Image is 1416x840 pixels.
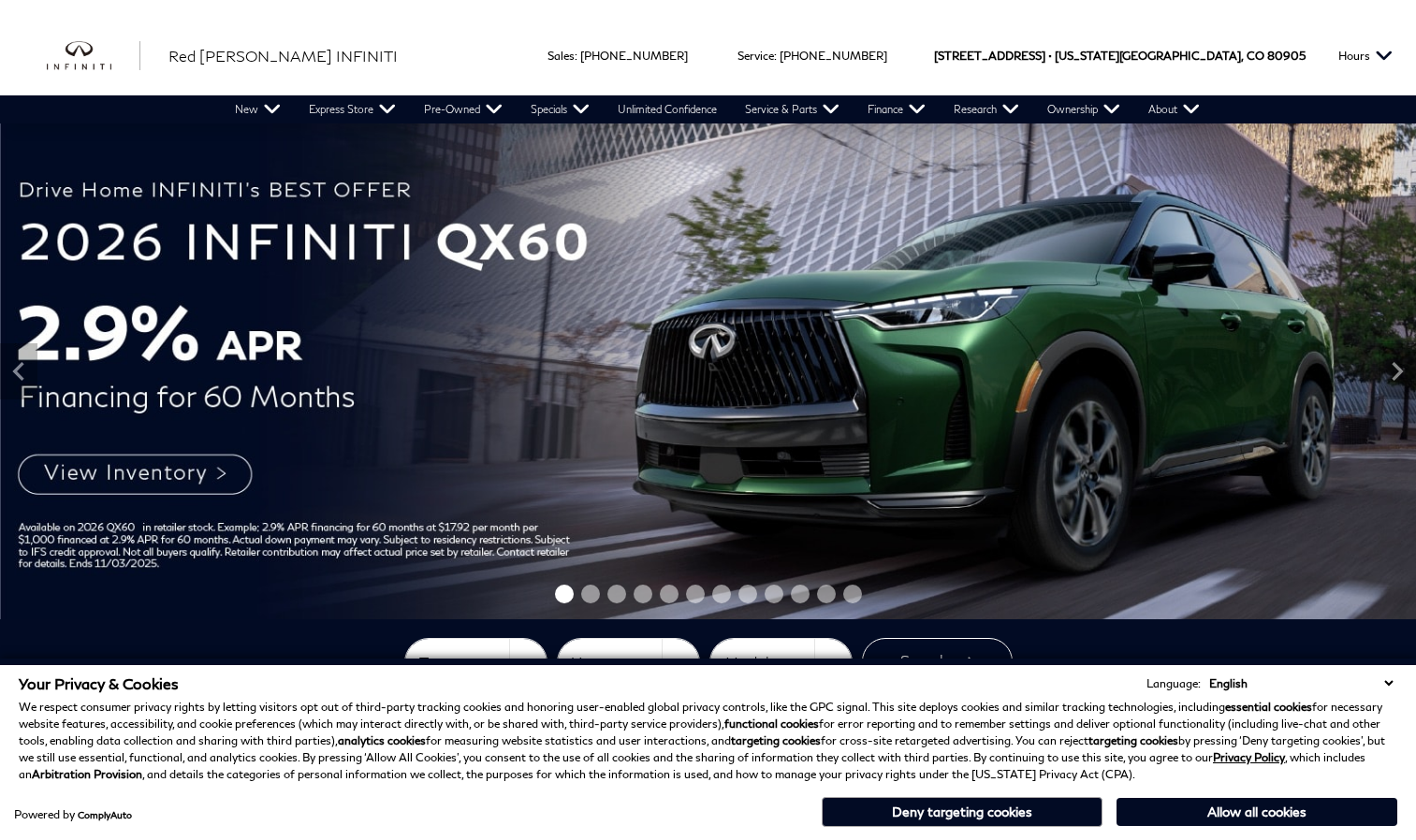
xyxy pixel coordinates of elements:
select: Language Select [1204,674,1397,692]
button: Deny targeting cookies [822,797,1102,827]
a: Specials [517,95,604,123]
span: : [575,49,577,63]
a: Service & Parts [731,95,854,123]
span: 80905 [1267,16,1306,95]
span: [STREET_ADDRESS] • [934,16,1052,95]
a: Pre-Owned [410,95,517,123]
a: Ownership [1033,95,1134,123]
a: [PHONE_NUMBER] [580,49,688,63]
span: Go to slide 6 [686,585,705,603]
a: Privacy Policy [1213,750,1285,764]
div: Language: [1146,678,1201,689]
strong: Arbitration Provision [32,767,142,781]
div: Powered by [14,809,132,820]
span: Sales [547,49,575,63]
a: ComplyAuto [78,809,132,820]
button: Open the hours dropdown [1329,16,1402,95]
button: Model [710,639,852,686]
span: Go to slide 5 [660,585,679,603]
span: Type [419,647,509,678]
a: [STREET_ADDRESS] • [US_STATE][GEOGRAPHIC_DATA], CO 80905 [934,49,1306,63]
button: Allow all cookies [1117,798,1397,826]
span: Go to slide 4 [634,585,652,603]
a: Finance [854,95,940,123]
a: New [221,95,295,123]
a: infiniti [47,41,140,71]
span: Model [724,647,814,678]
p: We respect consumer privacy rights by letting visitors opt out of third-party tracking cookies an... [19,699,1397,783]
strong: targeting cookies [1088,733,1178,747]
span: Go to slide 7 [712,585,731,603]
a: About [1134,95,1214,123]
div: Next [1379,343,1416,399]
span: Go to slide 2 [581,585,600,603]
a: Unlimited Confidence [604,95,731,123]
span: Service [737,49,774,63]
strong: analytics cookies [338,733,426,747]
strong: essential cookies [1225,700,1312,714]
span: Go to slide 1 [555,585,574,603]
a: Research [940,95,1033,123]
img: INFINITI [47,41,140,71]
strong: targeting cookies [731,733,821,747]
span: Your Privacy & Cookies [19,674,179,692]
span: Go to slide 10 [791,585,810,603]
span: Year [572,647,662,678]
nav: Main Navigation [221,95,1214,123]
span: Go to slide 3 [607,585,626,603]
strong: functional cookies [724,717,819,731]
span: Go to slide 11 [817,585,836,603]
span: CO [1247,16,1264,95]
span: Go to slide 12 [843,585,862,603]
button: Type [405,639,547,686]
a: [PHONE_NUMBER] [780,49,887,63]
span: [US_STATE][GEOGRAPHIC_DATA], [1055,16,1244,95]
a: Red [PERSON_NAME] INFINITI [168,45,398,67]
button: Search [862,638,1013,685]
span: Go to slide 9 [765,585,783,603]
span: Go to slide 8 [738,585,757,603]
span: : [774,49,777,63]
a: Express Store [295,95,410,123]
span: Red [PERSON_NAME] INFINITI [168,47,398,65]
button: Year [558,639,699,686]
